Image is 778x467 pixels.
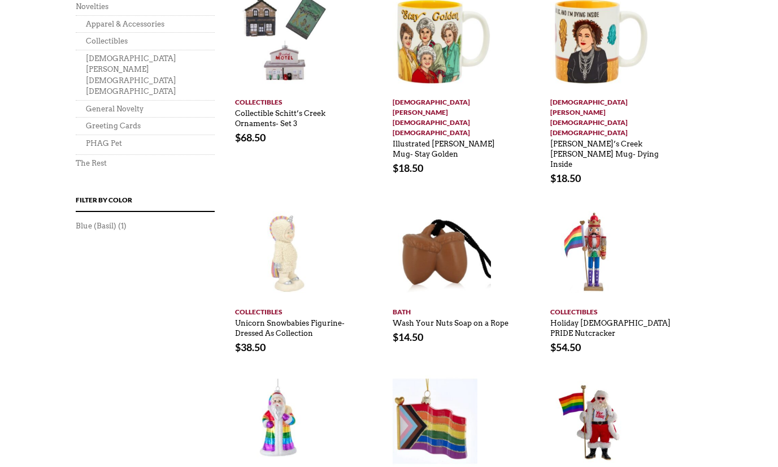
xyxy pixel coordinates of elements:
[550,302,673,317] a: Collectibles
[393,302,515,317] a: Bath
[393,162,423,174] bdi: 18.50
[235,93,358,107] a: Collectibles
[550,172,581,184] bdi: 18.50
[76,221,116,231] a: Blue (Basil)
[86,122,141,130] a: Greeting Cards
[393,134,495,159] a: Illustrated [PERSON_NAME] Mug- Stay Golden
[235,131,266,144] bdi: 68.50
[76,2,108,11] a: Novelties
[550,341,556,353] span: $
[235,302,358,317] a: Collectibles
[550,134,659,169] a: [PERSON_NAME]’s Creek [PERSON_NAME] Mug- Dying Inside
[550,172,556,184] span: $
[393,331,423,343] bdi: 14.50
[235,131,241,144] span: $
[393,313,508,328] a: Wash Your Nuts Soap on a Rope
[118,221,127,231] span: (1)
[235,103,325,128] a: Collectible Schitt’s Creek Ornaments- Set 3
[393,93,515,138] a: [DEMOGRAPHIC_DATA][PERSON_NAME][DEMOGRAPHIC_DATA][DEMOGRAPHIC_DATA]
[393,162,398,174] span: $
[235,313,345,338] a: Unicorn Snowbabies Figurine- Dressed As Collection
[76,194,215,213] h4: Filter by Color
[86,54,176,96] a: [DEMOGRAPHIC_DATA][PERSON_NAME][DEMOGRAPHIC_DATA][DEMOGRAPHIC_DATA]
[393,331,398,343] span: $
[86,105,144,113] a: General Novelty
[86,20,164,28] a: Apparel & Accessories
[550,341,581,353] bdi: 54.50
[86,37,128,45] a: Collectibles
[235,341,241,353] span: $
[550,313,671,338] a: Holiday [DEMOGRAPHIC_DATA] PRIDE Nutcracker
[86,139,122,148] a: PHAG Pet
[76,159,107,167] a: The Rest
[235,341,266,353] bdi: 38.50
[550,93,673,138] a: [DEMOGRAPHIC_DATA][PERSON_NAME][DEMOGRAPHIC_DATA][DEMOGRAPHIC_DATA]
